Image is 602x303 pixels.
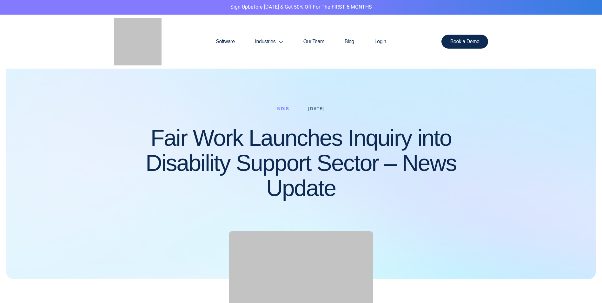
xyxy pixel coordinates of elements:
a: NDIS [277,106,289,111]
p: before [DATE] & Get 50% Off for the FIRST 6 MONTHS [5,3,597,11]
a: Industries [245,26,293,57]
a: Book a Demo [441,35,488,49]
a: Software [206,26,245,57]
a: Sign Up [230,3,248,11]
a: Our Team [293,26,334,57]
a: Blog [334,26,364,57]
a: [DATE] [308,106,325,111]
h1: Fair Work Launches Inquiry into Disability Support Sector – News Update [114,125,488,201]
a: Login [364,26,396,57]
span: Book a Demo [450,39,480,44]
